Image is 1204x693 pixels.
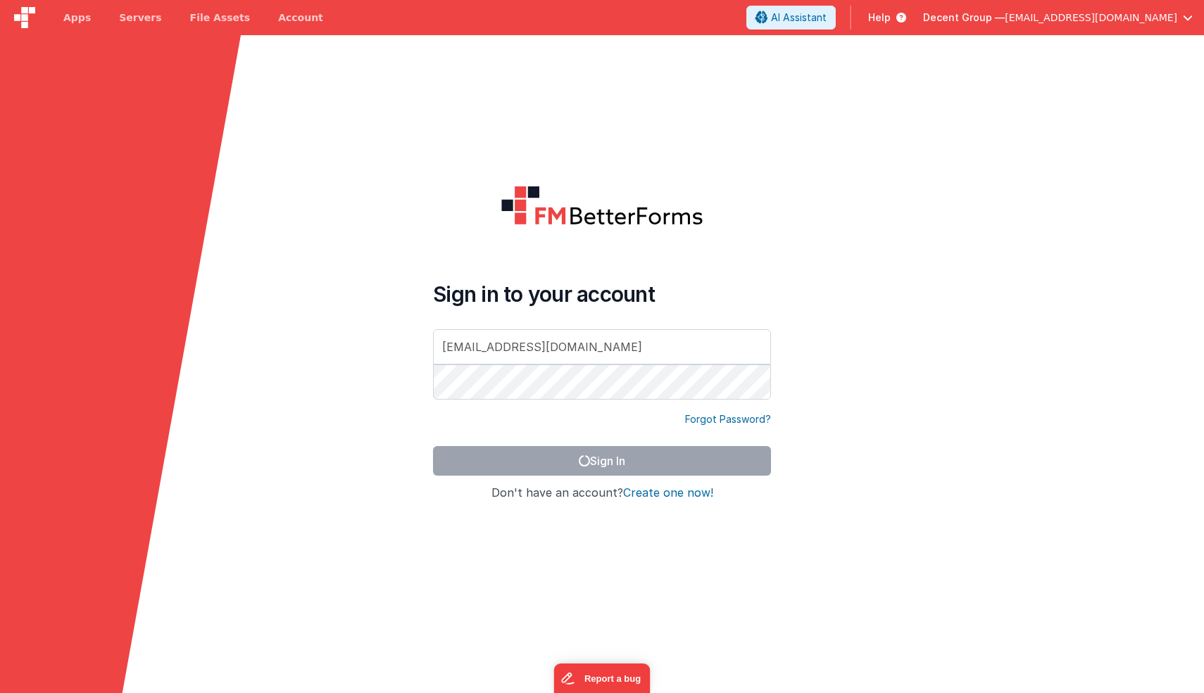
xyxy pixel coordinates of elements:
[923,11,1193,25] button: Decent Group — [EMAIL_ADDRESS][DOMAIN_NAME]
[554,663,651,693] iframe: Marker.io feedback button
[433,329,771,364] input: Email Address
[623,487,713,500] button: Create one now!
[771,11,827,25] span: AI Assistant
[433,446,771,476] button: Sign In
[433,487,771,500] h4: Don't have an account?
[1005,11,1177,25] span: [EMAIL_ADDRESS][DOMAIN_NAME]
[119,11,161,25] span: Servers
[63,11,91,25] span: Apps
[868,11,891,25] span: Help
[923,11,1005,25] span: Decent Group —
[190,11,251,25] span: File Assets
[746,6,836,30] button: AI Assistant
[685,412,771,426] a: Forgot Password?
[433,281,771,307] h4: Sign in to your account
